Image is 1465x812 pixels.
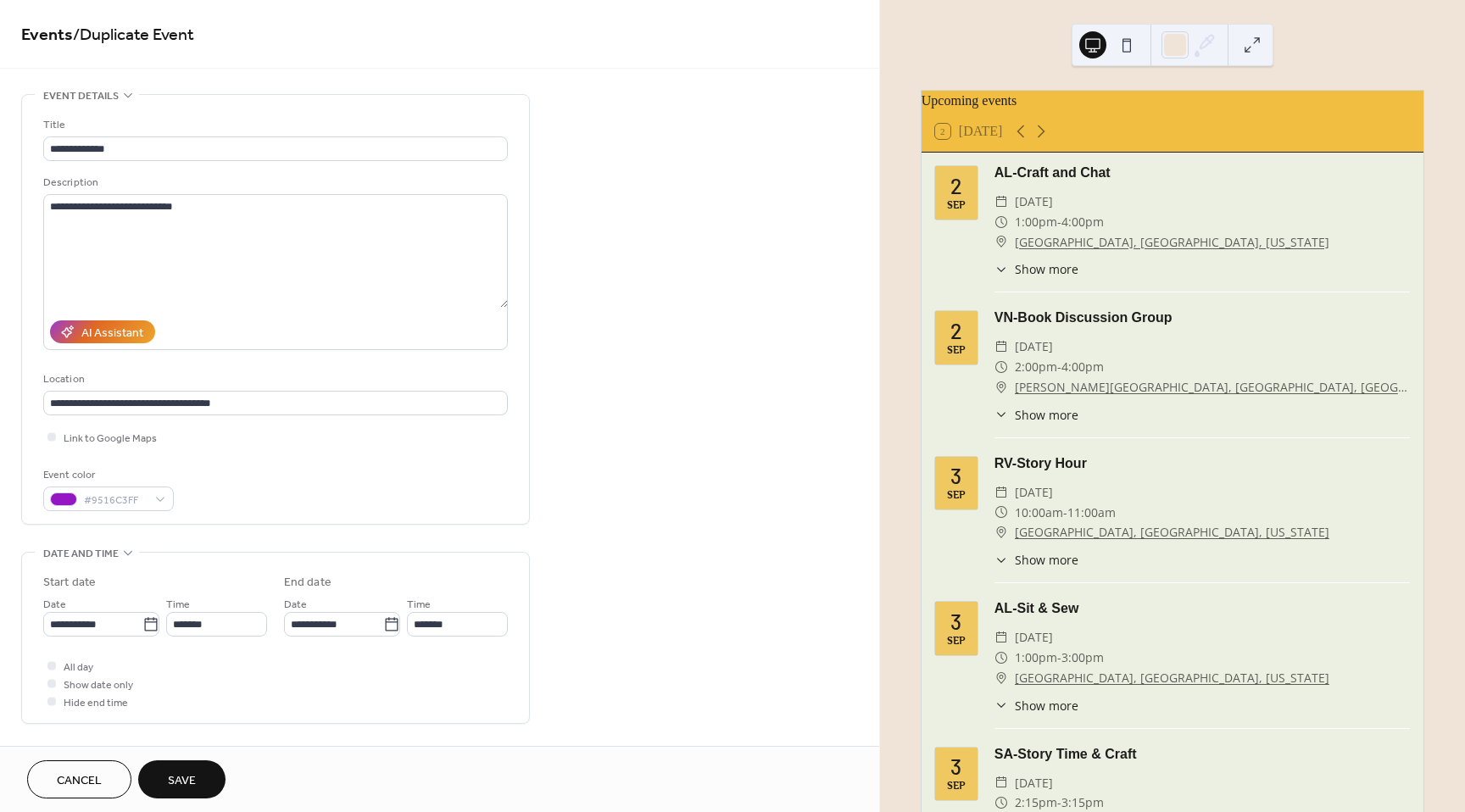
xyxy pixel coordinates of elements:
[994,522,1008,542] div: ​
[947,345,966,356] div: Sep
[994,627,1008,648] div: ​
[994,308,1410,328] div: VN-Book Discussion Group
[950,465,961,487] div: 3
[994,406,1008,424] div: ​
[1015,232,1329,253] a: [GEOGRAPHIC_DATA], [GEOGRAPHIC_DATA], [US_STATE]
[1015,260,1078,278] span: Show more
[43,370,504,388] div: Location
[81,325,143,342] div: AI Assistant
[947,490,966,501] div: Sep
[950,175,962,197] div: 2
[994,192,1008,212] div: ​
[1015,482,1053,503] span: [DATE]
[1015,336,1053,357] span: [DATE]
[994,453,1410,474] div: RV-Story Hour
[1015,503,1063,523] span: 10:00am
[994,668,1008,688] div: ​
[950,320,962,342] div: 2
[994,260,1078,278] button: ​Show more
[168,772,196,790] span: Save
[1015,192,1053,212] span: [DATE]
[73,19,194,52] span: / Duplicate Event
[21,19,73,52] a: Events
[284,574,331,592] div: End date
[64,430,157,448] span: Link to Google Maps
[994,697,1008,715] div: ​
[1015,773,1053,793] span: [DATE]
[64,676,133,694] span: Show date only
[1015,522,1329,542] a: [GEOGRAPHIC_DATA], [GEOGRAPHIC_DATA], [US_STATE]
[1057,648,1061,668] span: -
[994,551,1078,569] button: ​Show more
[994,551,1008,569] div: ​
[1015,668,1329,688] a: [GEOGRAPHIC_DATA], [GEOGRAPHIC_DATA], [US_STATE]
[1015,406,1078,424] span: Show more
[138,760,226,798] button: Save
[994,232,1008,253] div: ​
[166,596,190,614] span: Time
[284,596,307,614] span: Date
[994,744,1410,765] div: SA-Story Time & Craft
[947,781,966,792] div: Sep
[994,503,1008,523] div: ​
[43,744,133,762] span: Recurring event
[43,174,504,192] div: Description
[994,212,1008,232] div: ​
[1015,697,1078,715] span: Show more
[994,697,1078,715] button: ​Show more
[947,200,966,211] div: Sep
[1015,627,1053,648] span: [DATE]
[1061,357,1104,377] span: 4:00pm
[1015,551,1078,569] span: Show more
[64,694,128,712] span: Hide end time
[43,574,96,592] div: Start date
[950,611,961,632] div: 3
[407,596,431,614] span: Time
[57,772,102,790] span: Cancel
[994,260,1008,278] div: ​
[994,357,1008,377] div: ​
[43,116,504,134] div: Title
[994,163,1410,183] div: AL-Craft and Chat
[1015,648,1057,668] span: 1:00pm
[1057,212,1061,232] span: -
[27,760,131,798] button: Cancel
[1015,212,1057,232] span: 1:00pm
[994,336,1008,357] div: ​
[950,756,961,777] div: 3
[994,773,1008,793] div: ​
[994,648,1008,668] div: ​
[994,406,1078,424] button: ​Show more
[1061,212,1104,232] span: 4:00pm
[43,596,66,614] span: Date
[43,87,119,105] span: Event details
[43,545,119,563] span: Date and time
[994,598,1410,619] div: AL-Sit & Sew
[43,466,170,484] div: Event color
[84,492,147,509] span: #9516C3FF
[1015,377,1410,398] a: [PERSON_NAME][GEOGRAPHIC_DATA], [GEOGRAPHIC_DATA], [GEOGRAPHIC_DATA]
[922,91,1423,111] div: Upcoming events
[1015,357,1057,377] span: 2:00pm
[64,659,93,676] span: All day
[994,482,1008,503] div: ​
[1061,648,1104,668] span: 3:00pm
[1067,503,1116,523] span: 11:00am
[947,636,966,647] div: Sep
[50,320,155,343] button: AI Assistant
[1063,503,1067,523] span: -
[994,377,1008,398] div: ​
[1057,357,1061,377] span: -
